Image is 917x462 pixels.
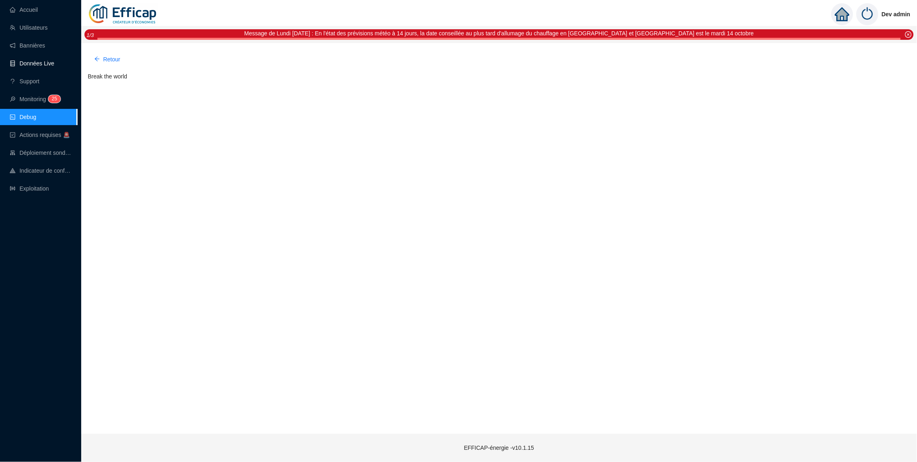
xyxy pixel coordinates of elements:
a: heat-mapIndicateur de confort [10,167,71,174]
a: databaseDonnées Live [10,60,54,67]
span: 5 [54,96,57,102]
span: Retour [103,55,120,64]
a: monitorMonitoring25 [10,96,58,102]
a: homeAccueil [10,7,38,13]
a: questionSupport [10,78,39,85]
button: Retour [88,53,127,66]
span: Actions requises 🚨 [19,132,70,138]
img: power [856,3,878,25]
a: codeDebug [10,114,36,120]
span: check-square [10,132,15,138]
span: EFFICAP-énergie - v10.1.15 [464,445,534,451]
button: Break the world [88,72,127,81]
a: clusterDéploiement sondes [10,150,71,156]
i: 1 / 3 [87,32,94,38]
span: 2 [52,96,54,102]
span: close-circle [905,31,912,38]
span: Dev admin [882,1,911,27]
span: arrow-left [94,56,100,62]
div: Message de Lundi [DATE] : En l'état des prévisions météo à 14 jours, la date conseillée au plus t... [244,29,754,38]
a: teamUtilisateurs [10,24,48,31]
span: home [835,7,850,22]
sup: 25 [48,95,60,103]
a: notificationBannières [10,42,45,49]
a: slidersExploitation [10,185,49,192]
